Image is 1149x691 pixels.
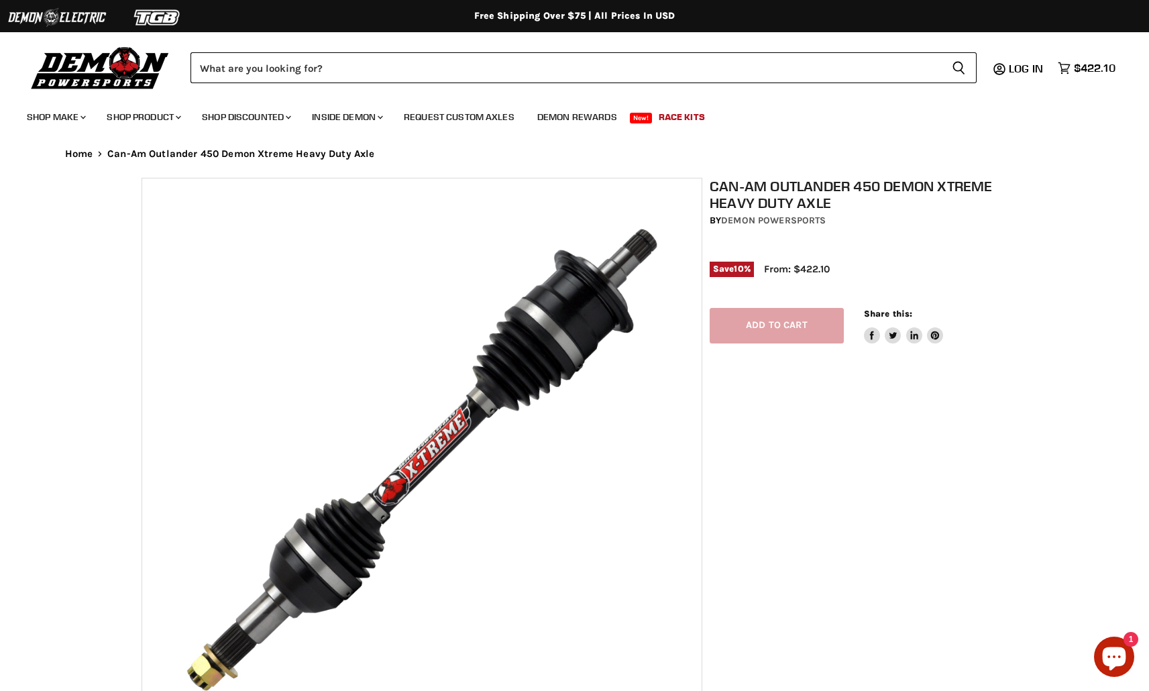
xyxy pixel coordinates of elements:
[17,98,1112,131] ul: Main menu
[864,308,944,343] aside: Share this:
[192,103,299,131] a: Shop Discounted
[649,103,715,131] a: Race Kits
[107,5,208,30] img: TGB Logo 2
[1074,62,1115,74] span: $422.10
[97,103,189,131] a: Shop Product
[734,264,743,274] span: 10
[190,52,941,83] input: Search
[710,213,1016,228] div: by
[941,52,977,83] button: Search
[710,262,754,276] span: Save %
[864,309,912,319] span: Share this:
[38,148,1111,160] nav: Breadcrumbs
[1009,62,1043,75] span: Log in
[630,113,653,123] span: New!
[1090,637,1138,680] inbox-online-store-chat: Shopify online store chat
[190,52,977,83] form: Product
[302,103,391,131] a: Inside Demon
[38,10,1111,22] div: Free Shipping Over $75 | All Prices In USD
[1003,62,1051,74] a: Log in
[1051,58,1122,78] a: $422.10
[764,263,830,275] span: From: $422.10
[17,103,94,131] a: Shop Make
[710,178,1016,211] h1: Can-Am Outlander 450 Demon Xtreme Heavy Duty Axle
[65,148,93,160] a: Home
[721,215,826,226] a: Demon Powersports
[27,44,174,91] img: Demon Powersports
[107,148,374,160] span: Can-Am Outlander 450 Demon Xtreme Heavy Duty Axle
[7,5,107,30] img: Demon Electric Logo 2
[527,103,627,131] a: Demon Rewards
[394,103,525,131] a: Request Custom Axles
